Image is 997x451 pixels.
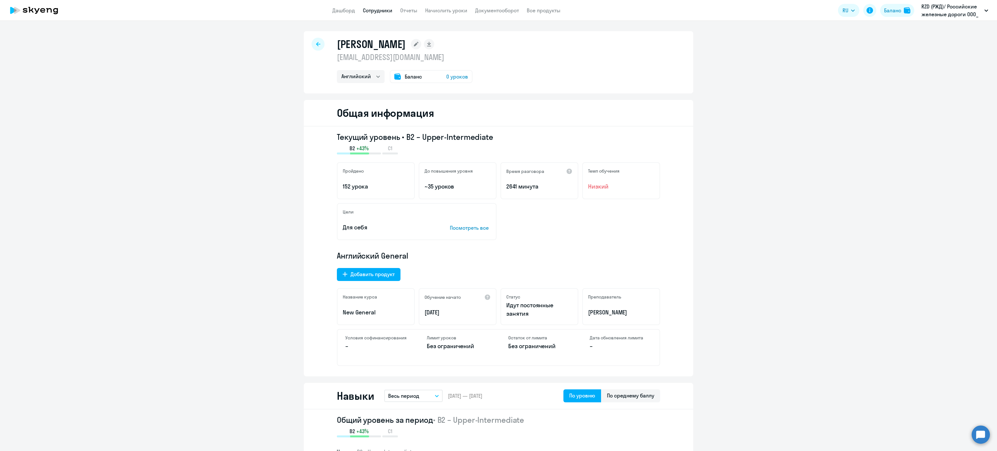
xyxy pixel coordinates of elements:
a: Начислить уроки [425,7,467,14]
p: ~35 уроков [425,182,491,191]
button: Весь период [384,390,443,402]
h5: Обучение начато [425,294,461,300]
h1: [PERSON_NAME] [337,38,406,51]
button: RZD (РЖД)/ Российские железные дороги ООО_ KAM, КОРПОРАТИВНЫЙ УНИВЕРСИТЕТ РЖД АНО ДПО [918,3,991,18]
h5: Статус [506,294,520,300]
h4: Остаток от лимита [508,335,570,341]
a: Документооборот [475,7,519,14]
span: • B2 – Upper-Intermediate [433,415,524,425]
button: RU [838,4,859,17]
p: Без ограничений [508,342,570,350]
h5: Название курса [343,294,377,300]
button: Добавить продукт [337,268,400,281]
h2: Общая информация [337,106,434,119]
a: Все продукты [527,7,560,14]
span: B2 [350,428,355,435]
span: C1 [388,428,392,435]
h4: Дата обновления лимита [590,335,652,341]
div: По уровню [569,392,595,399]
p: – [345,342,407,350]
h5: Цели [343,209,353,215]
h5: Пройдено [343,168,364,174]
p: [DATE] [425,308,491,317]
span: [DATE] — [DATE] [448,392,482,399]
h5: Время разговора [506,168,544,174]
div: Добавить продукт [351,270,395,278]
p: 152 урока [343,182,409,191]
span: Английский General [337,250,408,261]
p: [EMAIL_ADDRESS][DOMAIN_NAME] [337,52,473,62]
p: Без ограничений [427,342,489,350]
p: [PERSON_NAME] [588,308,654,317]
h2: Навыки [337,389,374,402]
span: Баланс [405,73,422,80]
a: Сотрудники [363,7,392,14]
h4: Условия софинансирования [345,335,407,341]
span: +43% [356,145,369,152]
p: Весь период [388,392,419,400]
span: Низкий [588,182,654,191]
div: По среднему баллу [607,392,654,399]
p: RZD (РЖД)/ Российские железные дороги ООО_ KAM, КОРПОРАТИВНЫЙ УНИВЕРСИТЕТ РЖД АНО ДПО [921,3,982,18]
a: Дашборд [332,7,355,14]
h5: До повышения уровня [425,168,473,174]
span: RU [843,6,848,14]
h4: Лимит уроков [427,335,489,341]
span: C1 [388,145,392,152]
p: Для себя [343,223,430,232]
a: Отчеты [400,7,417,14]
p: Посмотреть все [450,224,491,232]
button: Балансbalance [880,4,914,17]
h5: Преподаватель [588,294,621,300]
p: Идут постоянные занятия [506,301,572,318]
p: New General [343,308,409,317]
img: balance [904,7,910,14]
span: B2 [350,145,355,152]
h5: Темп обучения [588,168,620,174]
span: 0 уроков [446,73,468,80]
h2: Общий уровень за период [337,415,660,425]
div: Баланс [884,6,901,14]
p: 2641 минута [506,182,572,191]
h3: Текущий уровень • B2 – Upper-Intermediate [337,132,660,142]
p: – [590,342,652,350]
span: +43% [356,428,369,435]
